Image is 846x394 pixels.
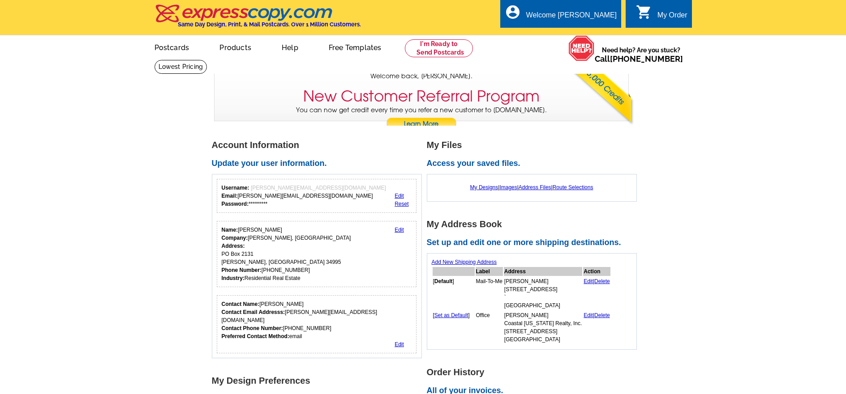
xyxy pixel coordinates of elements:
a: My Designs [470,184,498,191]
strong: Company: [222,235,248,241]
a: Learn More [386,118,457,131]
td: | [583,311,610,344]
strong: Contact Phone Number: [222,325,283,331]
a: Edit [395,341,404,347]
b: Default [434,278,453,284]
strong: Contact Email Addresss: [222,309,285,315]
div: Welcome [PERSON_NAME] [526,11,617,24]
strong: Name: [222,227,238,233]
a: Images [499,184,517,191]
th: Action [583,267,610,276]
a: Address Files [519,184,551,191]
div: | | | [432,179,632,196]
div: Your personal details. [217,221,417,287]
a: [PHONE_NUMBER] [610,54,683,64]
a: Edit [395,193,404,199]
a: Free Templates [314,36,396,57]
div: [PERSON_NAME] [PERSON_NAME], [GEOGRAPHIC_DATA] PO Box 2131 [PERSON_NAME], [GEOGRAPHIC_DATA] 34995... [222,226,351,282]
a: Postcards [140,36,204,57]
i: shopping_cart [636,4,652,20]
a: Products [205,36,266,57]
div: [PERSON_NAME][EMAIL_ADDRESS][DOMAIN_NAME] ********* [222,184,386,208]
a: Edit [584,278,593,284]
i: account_circle [505,4,521,20]
h3: New Customer Referral Program [303,87,540,106]
h1: My Design Preferences [212,376,427,386]
a: Edit [395,227,404,233]
td: | [583,277,610,310]
span: Call [595,54,683,64]
strong: Password: [222,201,249,207]
p: You can now get credit every time you refer a new customer to [DOMAIN_NAME]. [215,106,628,131]
h2: Update your user information. [212,159,427,169]
h4: Same Day Design, Print, & Mail Postcards. Over 1 Million Customers. [178,21,361,28]
strong: Address: [222,243,245,249]
td: [ ] [433,277,475,310]
a: shopping_cart My Order [636,10,687,21]
h1: Order History [427,368,642,377]
h1: Account Information [212,140,427,150]
h2: Access your saved files. [427,159,642,169]
strong: Username: [222,185,249,191]
a: Same Day Design, Print, & Mail Postcards. Over 1 Million Customers. [155,11,361,28]
div: Your login information. [217,179,417,213]
td: [PERSON_NAME] [STREET_ADDRESS] ` [GEOGRAPHIC_DATA] [504,277,582,310]
a: Reset [395,201,408,207]
strong: Contact Name: [222,301,260,307]
span: Need help? Are you stuck? [595,46,687,64]
a: Edit [584,312,593,318]
div: Who should we contact regarding order issues? [217,295,417,353]
strong: Industry: [222,275,245,281]
strong: Email: [222,193,238,199]
a: Help [267,36,313,57]
a: Add New Shipping Address [432,259,497,265]
img: help [568,35,595,61]
div: [PERSON_NAME] [PERSON_NAME][EMAIL_ADDRESS][DOMAIN_NAME] [PHONE_NUMBER] email [222,300,412,340]
td: Office [476,311,503,344]
div: My Order [657,11,687,24]
h1: My Files [427,140,642,150]
span: Welcome back, [PERSON_NAME]. [370,72,472,81]
span: [PERSON_NAME][EMAIL_ADDRESS][DOMAIN_NAME] [251,185,386,191]
td: [PERSON_NAME] Coastal [US_STATE] Realty, Inc. [STREET_ADDRESS] [GEOGRAPHIC_DATA] [504,311,582,344]
td: Mail-To-Me [476,277,503,310]
a: Route Selections [553,184,593,191]
a: Delete [594,312,610,318]
th: Address [504,267,582,276]
strong: Preferred Contact Method: [222,333,289,339]
h1: My Address Book [427,220,642,229]
a: Set as Default [434,312,468,318]
strong: Phone Number: [222,267,262,273]
a: Delete [594,278,610,284]
h2: Set up and edit one or more shipping destinations. [427,238,642,248]
th: Label [476,267,503,276]
td: [ ] [433,311,475,344]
